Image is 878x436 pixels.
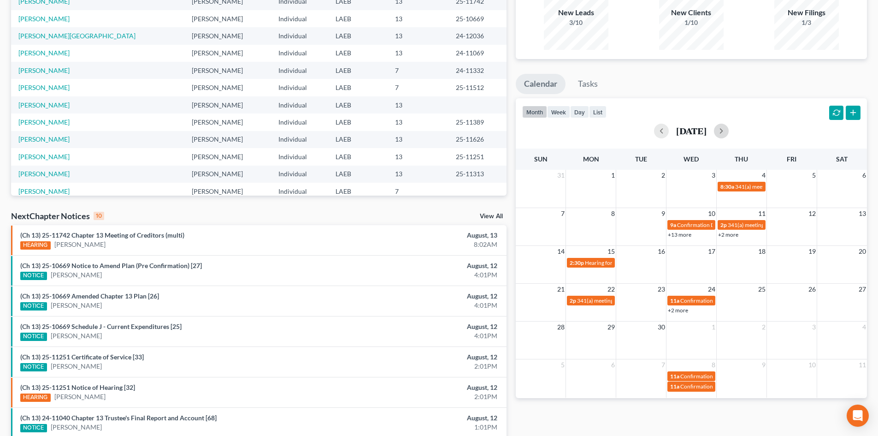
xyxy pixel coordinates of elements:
span: 18 [757,246,766,257]
div: NOTICE [20,424,47,432]
td: [PERSON_NAME] [184,79,271,96]
div: 1/10 [659,18,724,27]
span: 26 [807,284,817,295]
div: NOTICE [20,302,47,311]
span: 5 [811,170,817,181]
a: [PERSON_NAME] [18,135,70,143]
td: LAEB [328,79,388,96]
td: 13 [388,10,448,27]
a: [PERSON_NAME] [54,240,106,249]
span: 11 [858,359,867,370]
span: 6 [861,170,867,181]
span: 3 [811,322,817,333]
span: 341(a) meeting for [PERSON_NAME] [735,183,824,190]
span: 19 [807,246,817,257]
a: [PERSON_NAME] [18,118,70,126]
a: [PERSON_NAME] [51,301,102,310]
td: 24-11069 [448,45,507,62]
span: 1 [610,170,616,181]
div: 1/3 [774,18,839,27]
span: 2 [660,170,666,181]
span: 10 [807,359,817,370]
span: 9 [660,208,666,219]
span: 25 [757,284,766,295]
a: [PERSON_NAME] [18,49,70,57]
a: [PERSON_NAME] [51,362,102,371]
span: 2 [761,322,766,333]
div: NextChapter Notices [11,210,104,221]
td: Individual [271,45,328,62]
span: 2p [570,297,576,304]
span: 24 [707,284,716,295]
td: LAEB [328,27,388,44]
span: 14 [556,246,566,257]
td: 25-11512 [448,79,507,96]
td: [PERSON_NAME] [184,96,271,113]
a: +2 more [718,231,738,238]
div: 2:01PM [344,362,497,371]
span: 9a [670,221,676,228]
td: 7 [388,62,448,79]
a: [PERSON_NAME] [18,15,70,23]
span: 28 [556,322,566,333]
span: 20 [858,246,867,257]
span: Fri [787,155,796,163]
span: Mon [583,155,599,163]
td: 25-11389 [448,113,507,131]
a: Tasks [570,74,606,94]
td: Individual [271,10,328,27]
td: [PERSON_NAME] [184,45,271,62]
div: August, 12 [344,292,497,301]
span: 5 [560,359,566,370]
a: (Ch 13) 25-11742 Chapter 13 Meeting of Creditors (multi) [20,231,184,239]
td: 24-12036 [448,27,507,44]
span: 31 [556,170,566,181]
td: LAEB [328,113,388,131]
div: HEARING [20,241,51,250]
span: Thu [735,155,748,163]
td: Individual [271,148,328,165]
a: +13 more [668,231,691,238]
div: 8:02AM [344,240,497,249]
div: 3/10 [544,18,608,27]
td: [PERSON_NAME] [184,131,271,148]
span: 30 [657,322,666,333]
span: Confirmation hearing for [PERSON_NAME] & [PERSON_NAME] [680,373,834,380]
span: 6 [610,359,616,370]
span: 2:30p [570,259,584,266]
div: NOTICE [20,272,47,280]
span: 11a [670,373,679,380]
span: 22 [607,284,616,295]
td: [PERSON_NAME] [184,10,271,27]
td: LAEB [328,45,388,62]
button: day [570,106,589,118]
div: NOTICE [20,363,47,371]
td: [PERSON_NAME] [184,166,271,183]
button: list [589,106,607,118]
div: 4:01PM [344,270,497,280]
a: [PERSON_NAME] [18,66,70,74]
span: 8:30a [720,183,734,190]
button: month [522,106,547,118]
td: LAEB [328,166,388,183]
td: 13 [388,96,448,113]
span: Confirmation hearing for [PERSON_NAME] & [PERSON_NAME] [680,383,834,390]
a: [PERSON_NAME] [18,187,70,195]
a: [PERSON_NAME] [51,423,102,432]
td: 7 [388,79,448,96]
td: LAEB [328,96,388,113]
td: LAEB [328,10,388,27]
a: [PERSON_NAME][GEOGRAPHIC_DATA] [18,32,136,40]
div: August, 12 [344,352,497,362]
a: View All [480,213,503,220]
td: 13 [388,148,448,165]
div: New Filings [774,7,839,18]
span: 8 [610,208,616,219]
h2: [DATE] [676,126,707,136]
td: Individual [271,62,328,79]
td: Individual [271,166,328,183]
span: 16 [657,246,666,257]
td: 25-11626 [448,131,507,148]
div: August, 13 [344,231,497,240]
td: Individual [271,96,328,113]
